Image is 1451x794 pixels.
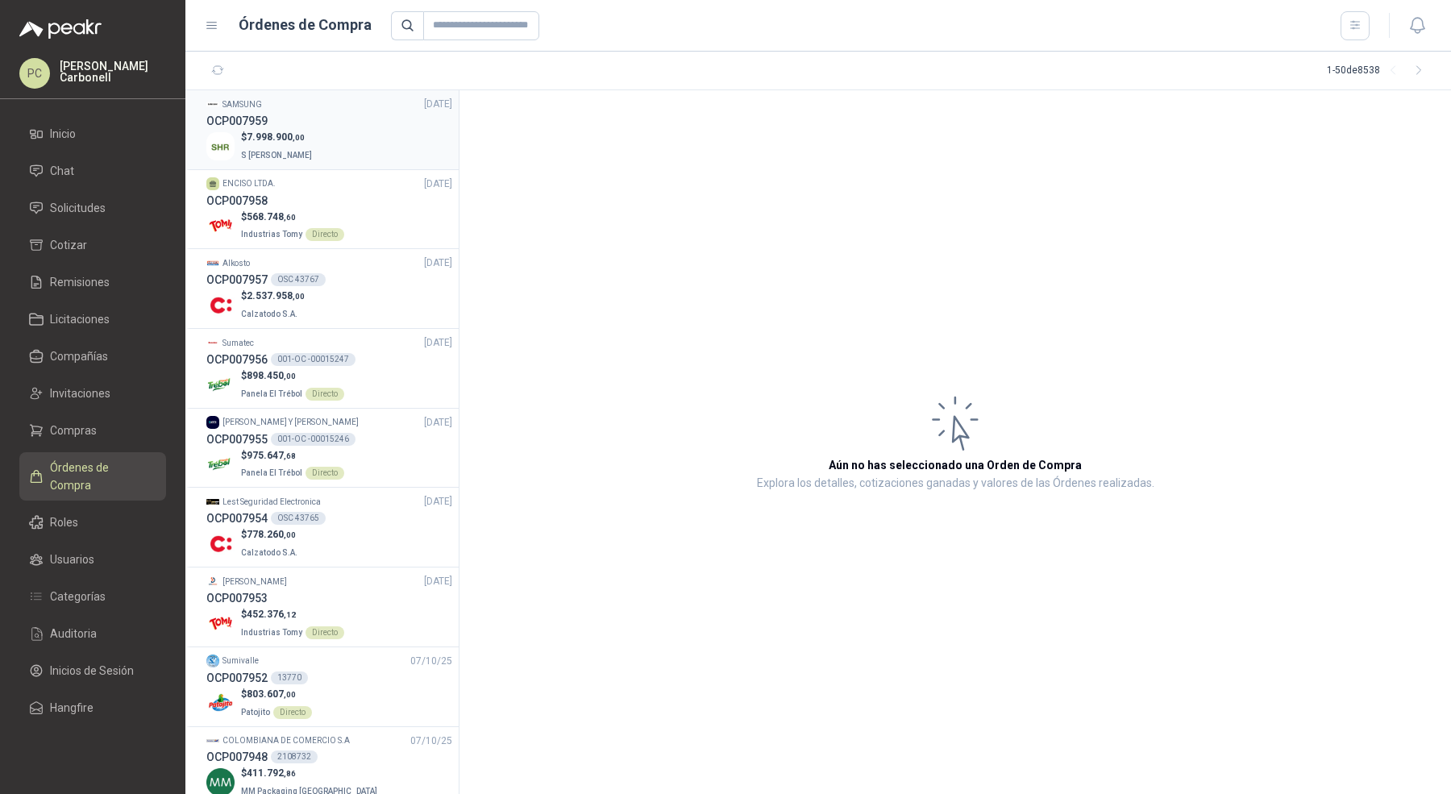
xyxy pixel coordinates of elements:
span: 2.537.958 [247,290,305,301]
span: Compras [50,422,97,439]
a: Company LogoAlkosto[DATE] OCP007957OSC 43767Company Logo$2.537.958,00Calzatodo S.A. [206,256,452,322]
span: Chat [50,162,74,180]
div: 2108732 [271,750,318,763]
span: 568.748 [247,211,296,222]
h3: OCP007952 [206,669,268,687]
span: Solicitudes [50,199,106,217]
p: $ [241,448,344,464]
span: Auditoria [50,625,97,642]
a: Inicios de Sesión [19,655,166,686]
span: 898.450 [247,370,296,381]
a: Solicitudes [19,193,166,223]
span: Inicios de Sesión [50,662,134,680]
div: 001-OC -00015246 [271,433,355,446]
img: Company Logo [206,609,235,638]
h3: OCP007957 [206,271,268,289]
span: Industrias Tomy [241,230,302,239]
span: Patojito [241,708,270,717]
img: Company Logo [206,530,235,558]
p: [PERSON_NAME] Carbonell [60,60,166,83]
p: COLOMBIANA DE COMERCIO S.A [222,734,350,747]
span: 7.998.900 [247,131,305,143]
img: Company Logo [206,291,235,319]
a: Inicio [19,118,166,149]
p: [PERSON_NAME] [222,576,287,588]
span: [DATE] [424,574,452,589]
p: $ [241,687,312,702]
span: ,60 [284,213,296,222]
div: Directo [306,388,344,401]
span: Industrias Tomy [241,628,302,637]
h3: OCP007955 [206,430,268,448]
span: 778.260 [247,529,296,540]
p: $ [241,527,301,542]
h3: Aún no has seleccionado una Orden de Compra [829,456,1082,474]
a: Hangfire [19,692,166,723]
span: ,00 [284,530,296,539]
h3: OCP007954 [206,509,268,527]
span: ,86 [284,769,296,778]
p: $ [241,368,344,384]
div: OSC 43765 [271,512,326,525]
p: Sumivalle [222,655,259,667]
span: Usuarios [50,551,94,568]
span: Inicio [50,125,76,143]
img: Company Logo [206,98,219,110]
div: Directo [306,228,344,241]
span: ,68 [284,451,296,460]
a: Roles [19,507,166,538]
div: PC [19,58,50,89]
img: Company Logo [206,451,235,479]
span: 07/10/25 [410,654,452,669]
a: Company Logo[PERSON_NAME][DATE] OCP007953Company Logo$452.376,12Industrias TomyDirecto [206,574,452,640]
span: ,00 [293,292,305,301]
h3: OCP007953 [206,589,268,607]
img: Company Logo [206,689,235,717]
div: Directo [273,706,312,719]
a: Licitaciones [19,304,166,335]
div: 1 - 50 de 8538 [1327,58,1432,84]
span: Hangfire [50,699,94,717]
p: $ [241,210,344,225]
img: Logo peakr [19,19,102,39]
div: Directo [306,467,344,480]
a: Categorías [19,581,166,612]
span: Órdenes de Compra [50,459,151,494]
span: Calzatodo S.A. [241,310,297,318]
img: Company Logo [206,734,219,747]
span: Roles [50,513,78,531]
p: $ [241,289,305,304]
div: 13770 [271,671,308,684]
div: OSC 43767 [271,273,326,286]
img: Company Logo [206,496,219,509]
a: Invitaciones [19,378,166,409]
a: Remisiones [19,267,166,297]
a: Company Logo[PERSON_NAME] Y [PERSON_NAME][DATE] OCP007955001-OC -00015246Company Logo$975.647,68P... [206,415,452,481]
span: Panela El Trébol [241,389,302,398]
h3: OCP007959 [206,112,268,130]
p: SAMSUNG [222,98,262,111]
p: $ [241,766,380,781]
span: [DATE] [424,415,452,430]
h3: OCP007958 [206,192,268,210]
span: S [PERSON_NAME] [241,151,312,160]
p: ENCISO LTDA. [222,177,276,190]
a: Compañías [19,341,166,372]
img: Company Logo [206,371,235,399]
span: 411.792 [247,767,296,779]
span: 07/10/25 [410,734,452,749]
p: $ [241,130,315,145]
span: [DATE] [424,256,452,271]
img: Company Logo [206,655,219,667]
a: Usuarios [19,544,166,575]
a: ENCISO LTDA.[DATE] OCP007958Company Logo$568.748,60Industrias TomyDirecto [206,177,452,243]
span: [DATE] [424,177,452,192]
span: 452.376 [247,609,296,620]
div: 001-OC -00015247 [271,353,355,366]
a: Órdenes de Compra [19,452,166,501]
p: [PERSON_NAME] Y [PERSON_NAME] [222,416,359,429]
img: Company Logo [206,257,219,270]
a: Company LogoSumatec[DATE] OCP007956001-OC -00015247Company Logo$898.450,00Panela El TrébolDirecto [206,335,452,401]
p: Explora los detalles, cotizaciones ganadas y valores de las Órdenes realizadas. [757,474,1154,493]
h1: Órdenes de Compra [239,14,372,36]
